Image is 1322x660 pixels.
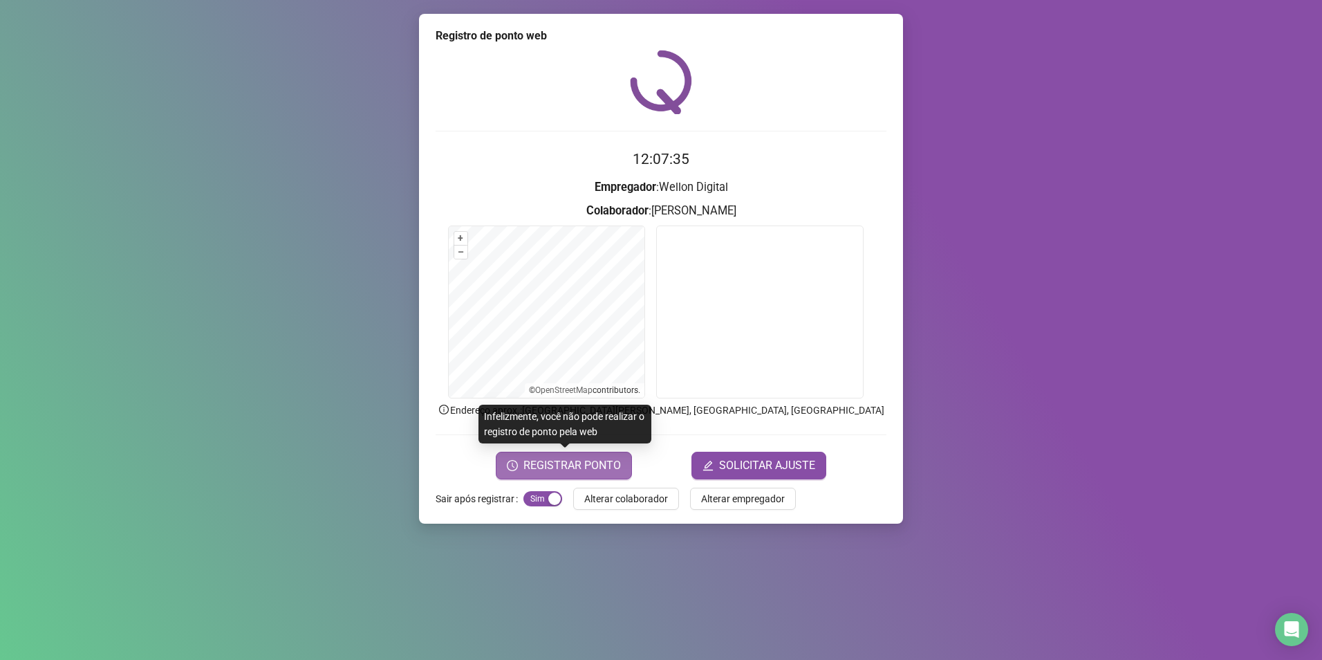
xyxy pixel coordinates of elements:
button: editSOLICITAR AJUSTE [691,452,826,479]
label: Sair após registrar [436,488,523,510]
button: Alterar colaborador [573,488,679,510]
button: REGISTRAR PONTO [496,452,632,479]
a: OpenStreetMap [535,385,593,395]
span: Alterar colaborador [584,491,668,506]
strong: Colaborador [586,204,649,217]
h3: : Wellon Digital [436,178,886,196]
span: info-circle [438,403,450,416]
span: Alterar empregador [701,491,785,506]
div: Registro de ponto web [436,28,886,44]
img: QRPoint [630,50,692,114]
span: edit [702,460,714,471]
button: Alterar empregador [690,488,796,510]
p: Endereço aprox. : [GEOGRAPHIC_DATA][PERSON_NAME], [GEOGRAPHIC_DATA], [GEOGRAPHIC_DATA] [436,403,886,418]
li: © contributors. [529,385,640,395]
span: REGISTRAR PONTO [523,457,621,474]
span: SOLICITAR AJUSTE [719,457,815,474]
button: + [454,232,467,245]
h3: : [PERSON_NAME] [436,202,886,220]
strong: Empregador [595,181,656,194]
div: Infelizmente, você não pode realizar o registro de ponto pela web [478,405,651,443]
time: 12:07:35 [633,151,689,167]
button: – [454,246,467,259]
div: Open Intercom Messenger [1275,613,1308,646]
span: clock-circle [507,460,518,471]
